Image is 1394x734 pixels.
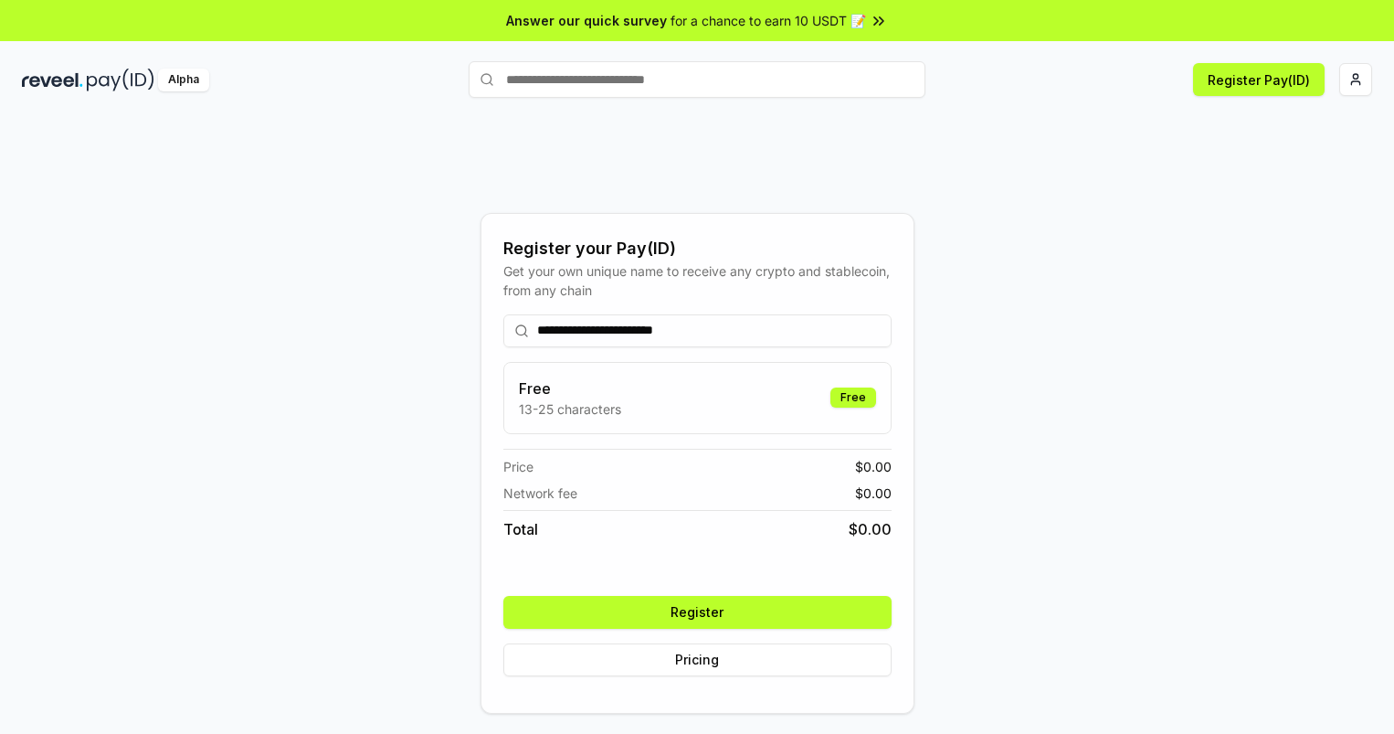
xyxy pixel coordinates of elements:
[855,457,892,476] span: $ 0.00
[1193,63,1325,96] button: Register Pay(ID)
[158,69,209,91] div: Alpha
[503,457,533,476] span: Price
[519,399,621,419] p: 13-25 characters
[506,11,667,30] span: Answer our quick survey
[503,596,892,629] button: Register
[503,518,538,540] span: Total
[855,484,892,503] span: $ 0.00
[87,69,154,91] img: pay_id
[503,484,577,503] span: Network fee
[503,644,892,676] button: Pricing
[671,11,866,30] span: for a chance to earn 10 USDT 📝
[830,388,876,408] div: Free
[519,378,621,399] h3: Free
[503,261,892,300] div: Get your own unique name to receive any crypto and stablecoin, from any chain
[22,69,83,91] img: reveel_dark
[503,236,892,261] div: Register your Pay(ID)
[849,518,892,540] span: $ 0.00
